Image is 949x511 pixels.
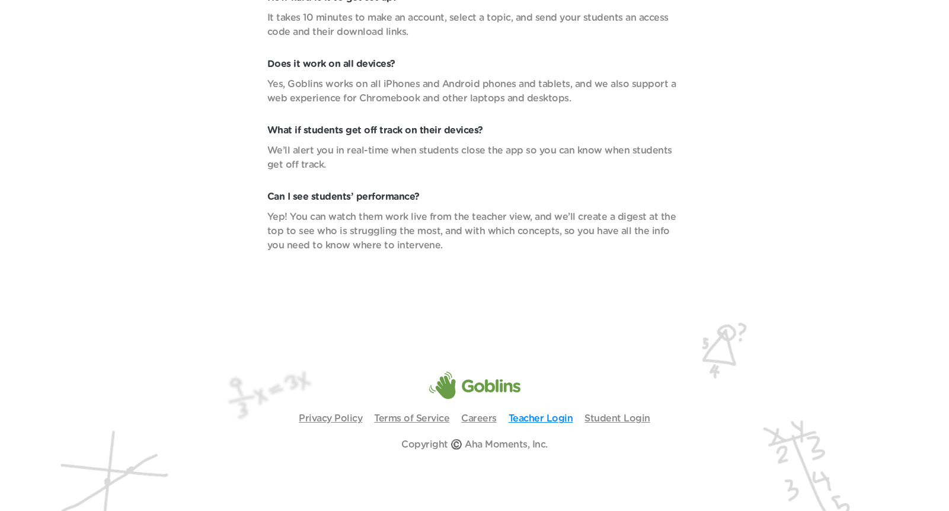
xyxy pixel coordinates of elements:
p: Can I see students’ performance? [267,190,682,204]
div: Outline [5,5,173,15]
a: Careers [461,414,497,423]
a: Privacy Policy [299,414,362,423]
p: Copyright ©️ Aha Moments, Inc. [401,437,548,452]
a: Student Login [584,414,650,423]
span: 16 px [14,82,33,92]
label: Font Size [5,72,41,82]
h3: Style [5,37,173,50]
p: Does it work on all devices? [267,57,682,71]
p: We’ll alert you in real-time when students close the app so you can know when students get off tr... [267,143,682,172]
a: Terms of Service [374,414,449,423]
p: It takes 10 minutes to make an account, select a topic, and send your students an access code and... [267,11,682,39]
p: What if students get off track on their devices? [267,123,682,138]
a: Teacher Login [509,414,573,423]
p: Yep! You can watch them work live from the teacher view, and we’ll create a digest at the top to ... [267,210,682,253]
a: Back to Top [18,15,64,25]
p: Yes, Goblins works on all iPhones and Android phones and tablets, and we also support a web exper... [267,77,682,106]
